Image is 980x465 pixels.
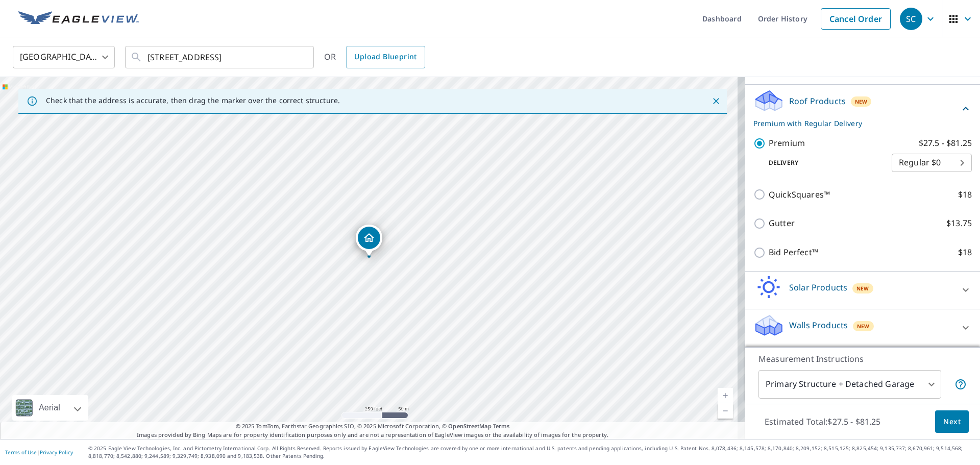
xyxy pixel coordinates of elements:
[789,319,848,331] p: Walls Products
[236,422,510,431] span: © 2025 TomTom, Earthstar Geographics SIO, © 2025 Microsoft Corporation, ©
[892,149,972,177] div: Regular $0
[753,118,960,129] p: Premium with Regular Delivery
[789,281,847,293] p: Solar Products
[718,388,733,403] a: Current Level 17, Zoom In
[36,395,63,421] div: Aerial
[946,217,972,230] p: $13.75
[958,188,972,201] p: $18
[769,188,830,201] p: QuickSquares™
[356,225,382,256] div: Dropped pin, building 1, Residential property, 12383 Sunset Maple Ter Alpharetta, GA 30005
[753,89,972,129] div: Roof ProductsNewPremium with Regular Delivery
[346,46,425,68] a: Upload Blueprint
[13,43,115,71] div: [GEOGRAPHIC_DATA]
[758,353,967,365] p: Measurement Instructions
[448,422,491,430] a: OpenStreetMap
[753,276,972,305] div: Solar ProductsNew
[46,96,340,105] p: Check that the address is accurate, then drag the marker over the correct structure.
[789,95,846,107] p: Roof Products
[40,449,73,456] a: Privacy Policy
[900,8,922,30] div: SC
[855,97,868,106] span: New
[769,137,805,150] p: Premium
[935,410,969,433] button: Next
[12,395,88,421] div: Aerial
[709,94,723,108] button: Close
[753,313,972,342] div: Walls ProductsNew
[769,217,795,230] p: Gutter
[856,284,869,292] span: New
[324,46,425,68] div: OR
[769,246,818,259] p: Bid Perfect™
[758,370,941,399] div: Primary Structure + Detached Garage
[5,449,37,456] a: Terms of Use
[148,43,293,71] input: Search by address or latitude-longitude
[88,445,975,460] p: © 2025 Eagle View Technologies, Inc. and Pictometry International Corp. All Rights Reserved. Repo...
[18,11,139,27] img: EV Logo
[756,410,889,433] p: Estimated Total: $27.5 - $81.25
[354,51,416,63] span: Upload Blueprint
[821,8,891,30] a: Cancel Order
[857,322,870,330] span: New
[958,246,972,259] p: $18
[718,403,733,419] a: Current Level 17, Zoom Out
[954,378,967,390] span: Your report will include the primary structure and a detached garage if one exists.
[943,415,961,428] span: Next
[5,449,73,455] p: |
[919,137,972,150] p: $27.5 - $81.25
[493,422,510,430] a: Terms
[753,158,892,167] p: Delivery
